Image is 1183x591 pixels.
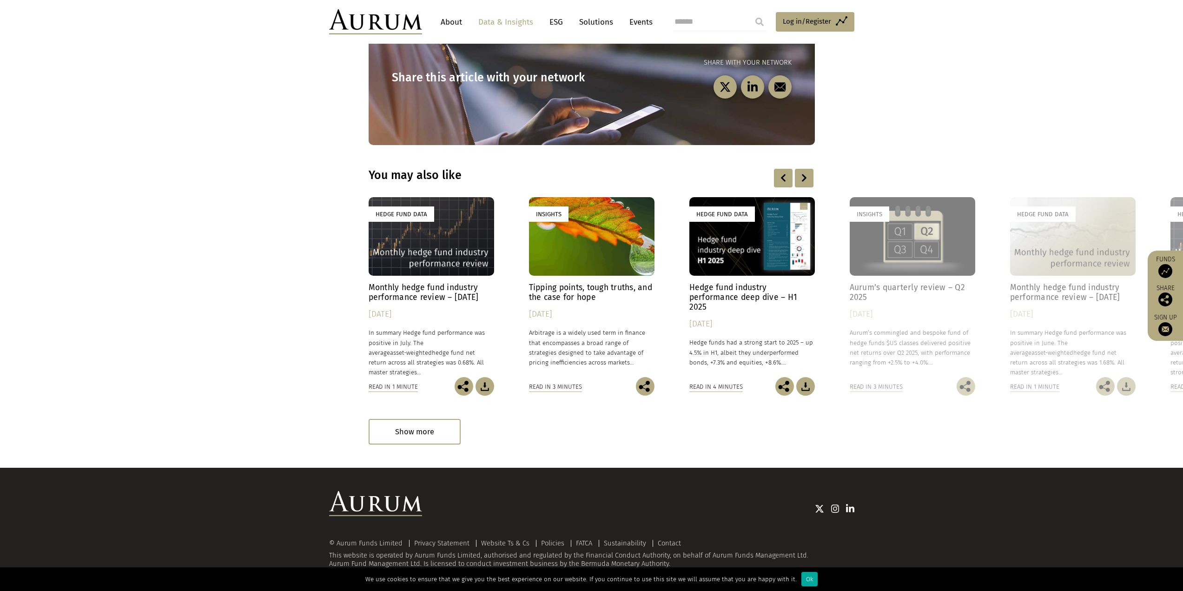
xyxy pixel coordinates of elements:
a: About [436,13,467,31]
h4: Hedge fund industry performance deep dive – H1 2025 [689,283,815,312]
img: Aurum [329,9,422,34]
img: Sign up to our newsletter [1158,322,1172,336]
div: Insights [850,206,889,222]
input: Submit [750,13,769,31]
img: email-black.svg [774,81,786,93]
a: Sustainability [604,539,646,547]
img: Share this post [957,377,975,396]
a: FATCA [576,539,592,547]
h4: Monthly hedge fund industry performance review – [DATE] [369,283,494,302]
a: Data & Insights [474,13,538,31]
span: Log in/Register [783,16,831,27]
img: Download Article [1117,377,1136,396]
img: Instagram icon [831,504,839,513]
p: Arbitrage is a widely used term in finance that encompasses a broad range of strategies designed ... [529,328,654,367]
div: Hedge Fund Data [689,206,755,222]
img: Aurum Logo [329,491,422,516]
a: Hedge Fund Data Hedge fund industry performance deep dive – H1 2025 [DATE] Hedge funds had a stro... [689,197,815,377]
img: Share this post [636,377,654,396]
a: Sign up [1152,313,1178,336]
div: Insights [529,206,568,222]
img: Linkedin icon [846,504,854,513]
p: Share with your network [592,57,792,68]
img: Twitter icon [815,504,824,513]
img: Download Article [796,377,815,396]
div: [DATE] [1010,308,1136,321]
img: Share this post [1158,292,1172,306]
div: [DATE] [369,308,494,321]
h4: Tipping points, tough truths, and the case for hope [529,283,654,302]
div: [DATE] [689,318,815,331]
a: Hedge Fund Data Monthly hedge fund industry performance review – [DATE] [DATE] In summary Hedge f... [369,197,494,377]
h3: You may also like [369,168,695,182]
img: Download Article [476,377,494,396]
p: Aurum’s commingled and bespoke fund of hedge funds $US classes delivered positive net returns ove... [850,328,975,367]
div: © Aurum Funds Limited [329,540,407,547]
span: asset-weighted [1031,349,1073,356]
a: Contact [658,539,681,547]
img: Share this post [455,377,473,396]
div: [DATE] [529,308,654,321]
div: Read in 3 minutes [529,382,582,392]
div: Read in 3 minutes [850,382,903,392]
img: Share this post [775,377,794,396]
a: Events [625,13,653,31]
a: Website Ts & Cs [481,539,529,547]
div: This website is operated by Aurum Funds Limited, authorised and regulated by the Financial Conduc... [329,539,854,568]
p: Hedge funds had a strong start to 2025 – up 4.5% in H1, albeit they underperformed bonds, +7.3% a... [689,338,815,367]
a: ESG [545,13,568,31]
a: Funds [1152,255,1178,278]
a: Insights Tipping points, tough truths, and the case for hope [DATE] Arbitrage is a widely used te... [529,197,654,377]
a: Solutions [575,13,618,31]
p: In summary Hedge fund performance was positive in June. The average hedge fund net return across ... [1010,328,1136,377]
img: twitter-black.svg [719,81,731,93]
div: Hedge Fund Data [369,206,434,222]
a: Log in/Register [776,12,854,32]
div: Show more [369,419,461,445]
div: [DATE] [850,308,975,321]
div: Read in 1 minute [1010,382,1059,392]
h3: Share this article with your network [392,71,592,85]
span: asset-weighted [390,349,432,356]
img: Access Funds [1158,264,1172,278]
div: Hedge Fund Data [1010,206,1076,222]
div: Ok [801,572,818,586]
h4: Aurum’s quarterly review – Q2 2025 [850,283,975,302]
div: Read in 4 minutes [689,382,743,392]
div: Read in 1 minute [369,382,418,392]
a: Policies [541,539,564,547]
a: Privacy Statement [414,539,469,547]
img: Share this post [1096,377,1115,396]
h4: Monthly hedge fund industry performance review – [DATE] [1010,283,1136,302]
div: Share [1152,285,1178,306]
img: linkedin-black.svg [747,81,758,93]
p: In summary Hedge fund performance was positive in July. The average hedge fund net return across ... [369,328,494,377]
